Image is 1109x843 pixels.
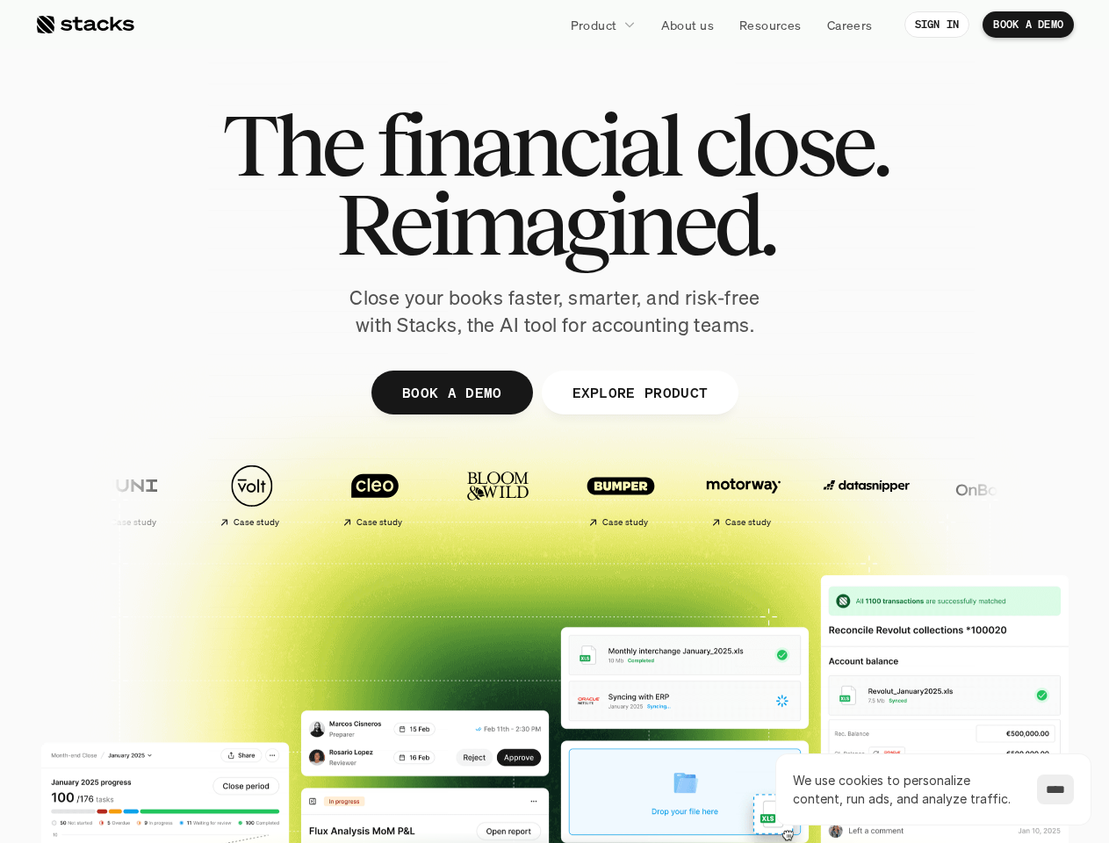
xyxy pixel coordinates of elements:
[72,455,186,535] a: Case study
[564,455,678,535] a: Case study
[993,18,1063,31] p: BOOK A DEMO
[233,517,279,528] h2: Case study
[793,771,1019,808] p: We use cookies to personalize content, run ads, and analyze traffic.
[687,455,801,535] a: Case study
[827,16,873,34] p: Careers
[401,379,501,405] p: BOOK A DEMO
[601,517,648,528] h2: Case study
[377,105,680,184] span: financial
[222,105,362,184] span: The
[915,18,960,31] p: SIGN IN
[195,455,309,535] a: Case study
[572,379,708,405] p: EXPLORE PRODUCT
[335,285,774,339] p: Close your books faster, smarter, and risk-free with Stacks, the AI tool for accounting teams.
[817,9,883,40] a: Careers
[207,407,284,419] a: Privacy Policy
[318,455,432,535] a: Case study
[651,9,724,40] a: About us
[729,9,812,40] a: Resources
[371,371,532,414] a: BOOK A DEMO
[110,517,156,528] h2: Case study
[661,16,714,34] p: About us
[904,11,970,38] a: SIGN IN
[571,16,617,34] p: Product
[983,11,1074,38] a: BOOK A DEMO
[739,16,802,34] p: Resources
[335,184,774,263] span: Reimagined.
[695,105,888,184] span: close.
[724,517,771,528] h2: Case study
[541,371,738,414] a: EXPLORE PRODUCT
[356,517,402,528] h2: Case study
